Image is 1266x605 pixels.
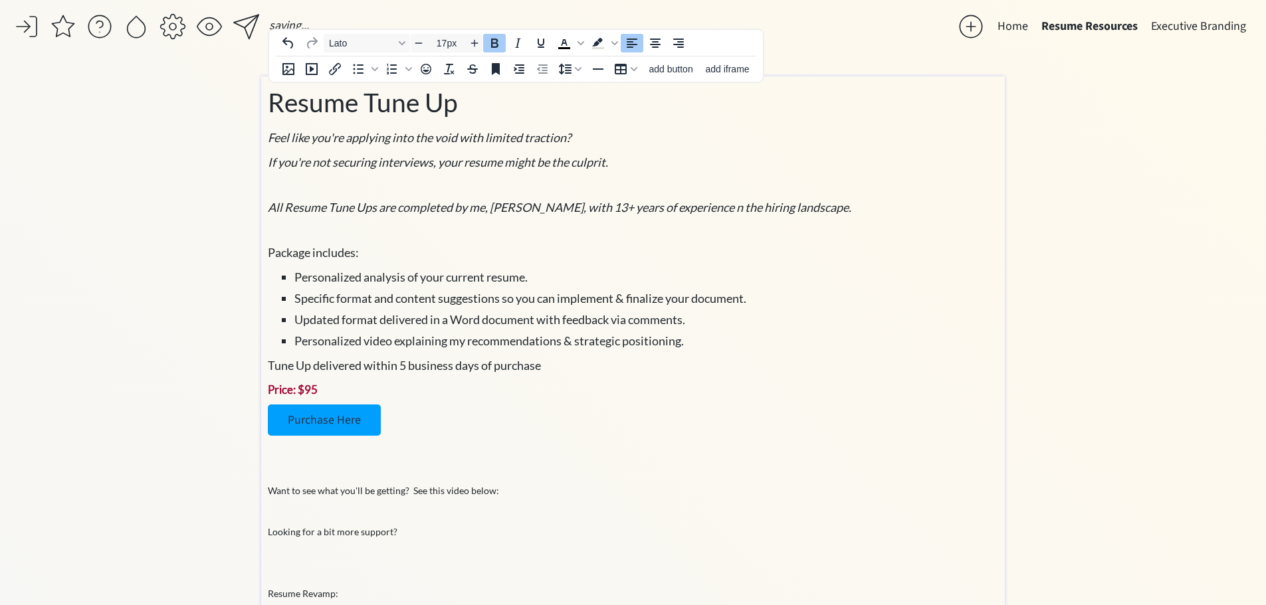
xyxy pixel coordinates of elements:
div: Text color Black [553,34,586,52]
span: Lato [329,38,394,48]
button: Clear formatting [438,60,461,78]
button: Increase font size [467,34,482,52]
button: Emojis [415,60,437,78]
button: Decrease indent [531,60,554,78]
p: Want to see what you'll be getting? See this video below: [268,483,998,497]
span: Personalized video explaining my recommendations & strategic positioning. [294,333,684,348]
button: Italic [506,34,529,52]
div: Numbered list [381,60,414,78]
button: Home [991,13,1035,40]
button: Increase indent [508,60,530,78]
div: Background color #E0E0DB [587,34,620,52]
button: Undo [277,34,300,52]
div: Bullet list [347,60,380,78]
button: Underline [530,34,552,52]
button: Anchor [484,60,507,78]
span: Resume Tune Up [268,87,458,118]
button: Resume Resources [1035,13,1144,40]
button: Font Lato [324,34,410,52]
button: Executive Branding [1144,13,1253,40]
button: add button [643,60,699,78]
button: Align center [644,34,667,52]
button: add video [300,60,323,78]
p: Looking for a bit more support? [268,525,998,539]
button: Strikethrough [461,60,484,78]
a: Purchase Here [268,404,381,436]
button: Align right [667,34,690,52]
em: Feel like you're applying into the void with limited traction? [268,130,571,145]
button: Horizontal line [587,60,609,78]
button: Redo [300,34,323,52]
button: Insert image [277,60,300,78]
button: Bold [483,34,506,52]
button: Line height [554,60,586,78]
span: add iframe [705,64,749,74]
div: saving... [269,20,309,32]
button: Insert/edit link [324,60,346,78]
button: Align left [621,34,643,52]
button: add iframe [700,60,755,78]
button: Decrease font size [411,34,427,52]
span: Tune Up delivered within 5 business days of purchase [268,358,541,373]
span: Package includes: [268,245,359,260]
span: Updated format delivered in a Word document with feedback via comments. [294,312,685,327]
em: All Resume Tune Ups are completed by me, [PERSON_NAME], with 13+ years of experience n the hiring... [268,200,851,215]
p: Resume Revamp: [268,586,998,600]
span: Price: $95 [268,383,318,396]
span: add button [649,64,693,74]
span: Specific format and content suggestions so you can implement & finalize your document. [294,291,746,305]
span: Personalized analysis of your current resume. [294,270,528,284]
em: If you're not securing interviews, your resume might be the culprit. [268,155,608,169]
button: Table [610,60,642,78]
